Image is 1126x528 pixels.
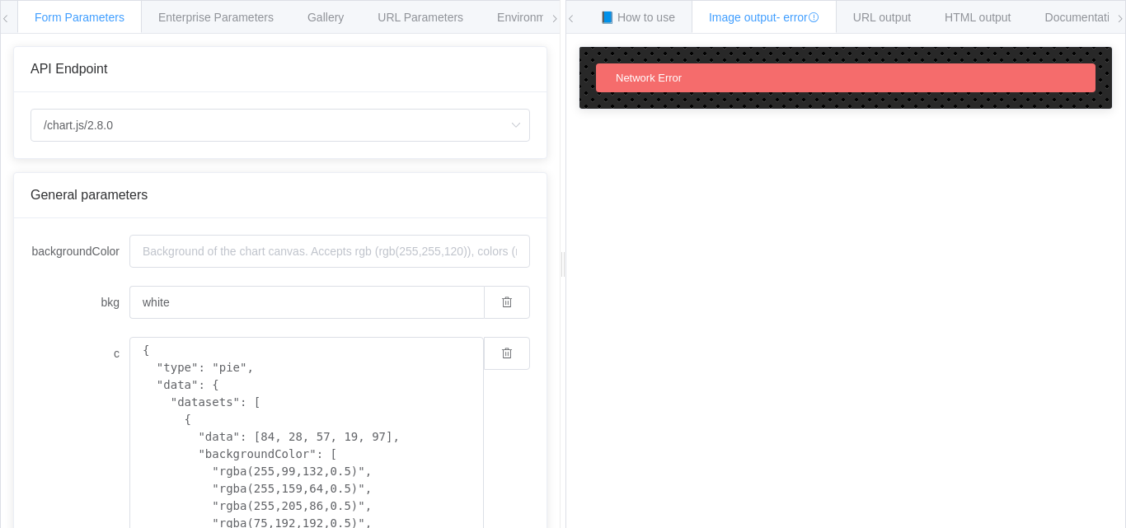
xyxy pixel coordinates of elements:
[30,188,148,202] span: General parameters
[378,11,463,24] span: URL Parameters
[776,11,819,24] span: - error
[30,62,107,76] span: API Endpoint
[307,11,344,24] span: Gallery
[30,337,129,370] label: c
[129,235,530,268] input: Background of the chart canvas. Accepts rgb (rgb(255,255,120)), colors (red), and url-encoded hex...
[30,109,530,142] input: Select
[129,286,484,319] input: Background of the chart canvas. Accepts rgb (rgb(255,255,120)), colors (red), and url-encoded hex...
[35,11,124,24] span: Form Parameters
[158,11,274,24] span: Enterprise Parameters
[709,11,819,24] span: Image output
[497,11,568,24] span: Environments
[853,11,911,24] span: URL output
[30,235,129,268] label: backgroundColor
[600,11,675,24] span: 📘 How to use
[945,11,1011,24] span: HTML output
[30,286,129,319] label: bkg
[616,72,682,84] span: Network Error
[1045,11,1123,24] span: Documentation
